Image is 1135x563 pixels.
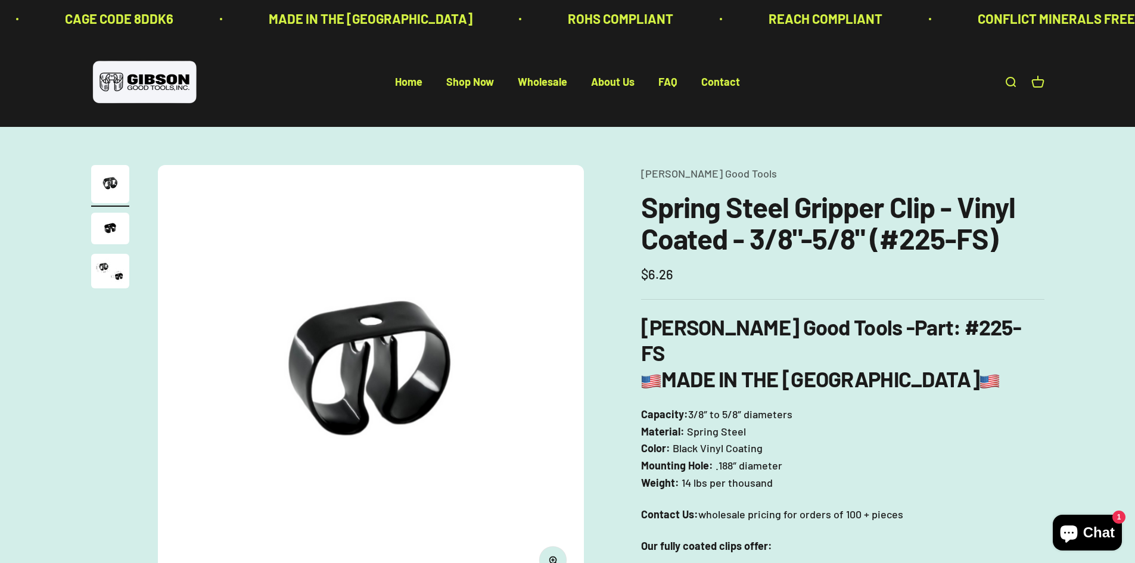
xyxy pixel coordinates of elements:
b: Material: [641,425,685,438]
button: Go to item 1 [91,165,129,207]
img: Gripper clip, made & shipped from the USA! [91,165,129,203]
img: close up of a spring steel gripper clip, tool clip, durable, secure holding, Excellent corrosion ... [91,213,129,244]
strong: Contact Us: [641,508,698,521]
button: Go to item 3 [91,254,129,292]
p: 3/8″ to 5/8″ diameters Spring Steel Black Vinyl Coating .188″ diameter 14 lbs per thousand [641,406,1044,492]
p: REACH COMPLIANT [769,8,882,29]
span: Part [915,314,953,340]
h1: Spring Steel Gripper Clip - Vinyl Coated - 3/8"-5/8" (#225-FS) [641,191,1044,254]
b: Weight: [641,476,679,489]
a: Wholesale [518,76,567,89]
p: CAGE CODE 8DDK6 [65,8,173,29]
inbox-online-store-chat: Shopify online store chat [1049,515,1125,553]
button: Go to item 2 [91,213,129,248]
b: Capacity: [641,408,688,421]
a: Shop Now [446,76,494,89]
a: [PERSON_NAME] Good Tools [641,167,777,180]
p: CONFLICT MINERALS FREE [978,8,1135,29]
b: MADE IN THE [GEOGRAPHIC_DATA] [641,366,1000,391]
strong: Our fully coated clips offer: [641,539,772,552]
sale-price: $6.26 [641,264,673,285]
b: Mounting Hole: [641,459,713,472]
b: [PERSON_NAME] Good Tools - [641,314,953,340]
b: : #225-FS [641,314,1021,365]
p: ROHS COMPLIANT [568,8,673,29]
a: About Us [591,76,635,89]
p: wholesale pricing for orders of 100 + pieces [641,506,1044,523]
b: Color: [641,441,670,455]
a: Contact [701,76,740,89]
a: Home [395,76,422,89]
a: FAQ [658,76,677,89]
p: MADE IN THE [GEOGRAPHIC_DATA] [269,8,472,29]
img: close up of a spring steel gripper clip, tool clip, durable, secure holding, Excellent corrosion ... [91,254,129,288]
